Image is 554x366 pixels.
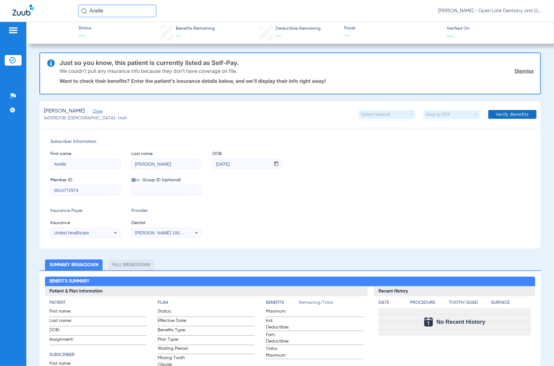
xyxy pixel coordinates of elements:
[515,68,534,74] a: Dismiss
[158,299,255,306] h4: Plan
[81,8,87,14] img: Search Icon
[45,286,368,296] h3: Patient & Plan Information
[488,110,536,119] button: Verify Benefits
[131,208,201,214] span: Provider
[447,33,454,39] span: --
[158,308,188,317] span: Status:
[270,159,282,169] button: Open calendar
[158,345,188,354] span: Waiting Period:
[266,308,297,317] span: Maximum:
[266,318,297,331] span: Ind. Deductible:
[13,5,34,16] img: Zuub Logo
[437,319,485,325] span: No Recent History
[523,336,554,366] iframe: Chat Widget
[449,299,489,306] h4: Tooth/Quad
[59,78,534,84] p: Want to check their benefits? Enter the patient’s insurance details below, and we’ll display thei...
[491,299,531,308] app-breakdown-title: Surface
[447,25,544,32] span: Verified On
[49,308,80,317] span: First name:
[50,138,530,145] span: Subscriber Information
[59,68,237,74] p: We couldn’t pull any insurance info because they don’t have coverage on file.
[8,27,18,34] img: hamburger-icon
[49,318,80,326] span: Last name:
[344,25,441,32] span: Payer
[176,33,181,39] span: --
[374,286,536,296] h3: Recent History
[47,59,55,67] img: info-icon
[266,346,297,359] span: Ortho Maximum:
[93,109,98,115] span: Close
[379,299,405,306] h4: Date
[49,336,80,345] span: Assignment:
[79,25,91,32] span: Status
[410,299,447,306] h4: Procedure
[212,151,282,157] span: DOB
[276,25,321,32] span: Deductible Remaining
[78,5,156,17] input: Search for patients
[135,230,197,235] span: [PERSON_NAME] 1003136797
[49,327,80,335] span: DOB:
[50,208,120,214] span: Insurance Payer
[449,299,489,308] app-breakdown-title: Tooth/Quad
[299,299,363,308] span: Remaining/Total
[108,259,154,270] li: Full Breakdown
[131,177,201,183] span: Group ID (optional)
[438,8,541,14] span: [PERSON_NAME] - Open Late Dentistry and Orthodontics
[491,299,531,306] h4: Surface
[44,115,127,122] span: (4059) DOB: [DEMOGRAPHIC_DATA] - HoH
[131,151,201,157] span: Last name
[49,299,147,306] h4: Patient
[44,107,85,115] span: [PERSON_NAME]
[176,25,215,32] span: Benefits Remaining
[54,230,89,235] span: United Healthcare
[79,32,91,41] span: --
[131,220,201,226] span: Dentist
[50,177,120,183] span: Member ID
[410,299,447,308] app-breakdown-title: Procedure
[424,317,433,327] img: Calendar
[50,151,120,157] span: First name
[266,332,297,345] span: Fam. Deductible:
[266,299,299,306] h4: Benefits
[50,220,120,226] span: Insurance
[276,33,281,39] span: --
[379,299,405,308] app-breakdown-title: Date
[45,277,536,287] h2: Benefits Summary
[496,112,529,117] span: Verify Benefits
[59,60,534,66] h3: Just so you know, this patient is currently listed as Self-Pay.
[344,32,441,40] span: --
[266,299,299,308] app-breakdown-title: Benefits
[158,327,188,335] span: Benefits Type:
[158,336,188,345] span: Plan Type:
[49,352,147,358] h4: Subscriber
[158,318,188,326] span: Effective Date:
[45,259,103,270] li: Summary Breakdown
